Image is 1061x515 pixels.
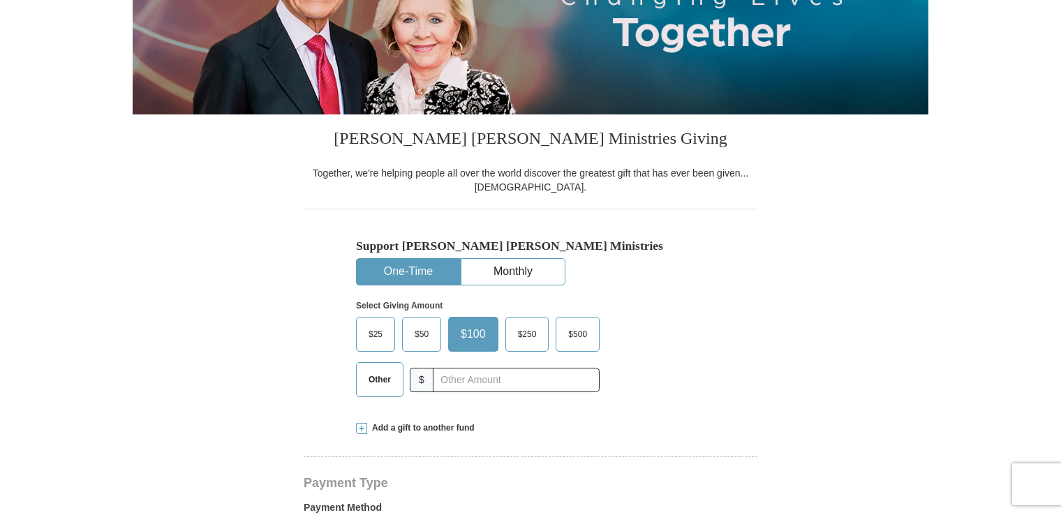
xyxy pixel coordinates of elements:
button: One-Time [357,259,460,285]
span: Other [362,369,398,390]
h4: Payment Type [304,477,757,488]
span: $100 [454,324,493,345]
input: Other Amount [433,368,600,392]
span: $50 [408,324,436,345]
span: $250 [511,324,544,345]
button: Monthly [461,259,565,285]
span: $25 [362,324,389,345]
span: $500 [561,324,594,345]
span: Add a gift to another fund [367,422,475,434]
h5: Support [PERSON_NAME] [PERSON_NAME] Ministries [356,239,705,253]
span: $ [410,368,433,392]
strong: Select Giving Amount [356,301,443,311]
h3: [PERSON_NAME] [PERSON_NAME] Ministries Giving [304,114,757,166]
div: Together, we're helping people all over the world discover the greatest gift that has ever been g... [304,166,757,194]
